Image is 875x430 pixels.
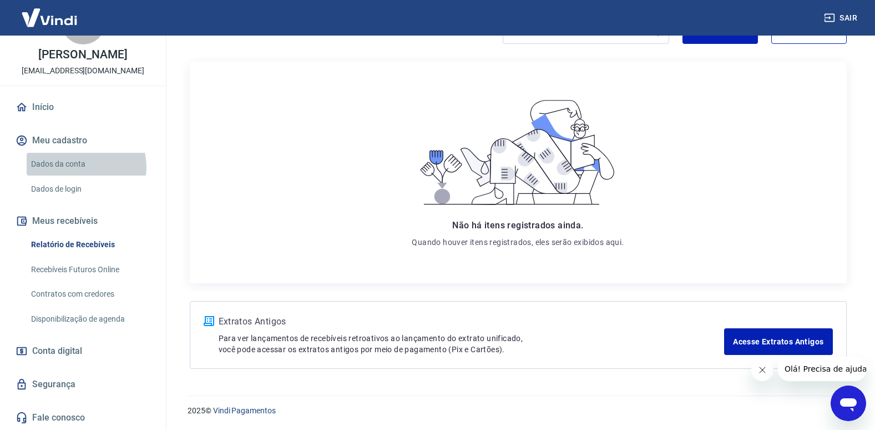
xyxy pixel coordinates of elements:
a: Conta digital [13,339,153,363]
span: Conta digital [32,343,82,359]
a: Relatório de Recebíveis [27,233,153,256]
button: Meu cadastro [13,128,153,153]
span: Olá! Precisa de ajuda? [7,8,93,17]
button: Meus recebíveis [13,209,153,233]
a: Dados da conta [27,153,153,176]
a: Segurança [13,372,153,397]
button: Sair [822,8,862,28]
a: Recebíveis Futuros Online [27,258,153,281]
a: Dados de login [27,178,153,201]
a: Acesse Extratos Antigos [724,328,832,355]
p: 2025 © [188,405,848,417]
a: Disponibilização de agenda [27,308,153,331]
p: Quando houver itens registrados, eles serão exibidos aqui. [412,237,624,248]
a: Vindi Pagamentos [213,406,276,415]
img: Vindi [13,1,85,34]
a: Fale conosco [13,406,153,430]
img: ícone [204,316,214,326]
p: [PERSON_NAME] [38,49,127,61]
a: Início [13,95,153,119]
iframe: Fechar mensagem [751,359,773,381]
p: Extratos Antigos [219,315,725,328]
iframe: Mensagem da empresa [778,357,866,381]
span: Não há itens registrados ainda. [452,220,583,231]
a: Contratos com credores [27,283,153,306]
iframe: Botão para abrir a janela de mensagens [831,386,866,421]
p: Para ver lançamentos de recebíveis retroativos ao lançamento do extrato unificado, você pode aces... [219,333,725,355]
p: [EMAIL_ADDRESS][DOMAIN_NAME] [22,65,144,77]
